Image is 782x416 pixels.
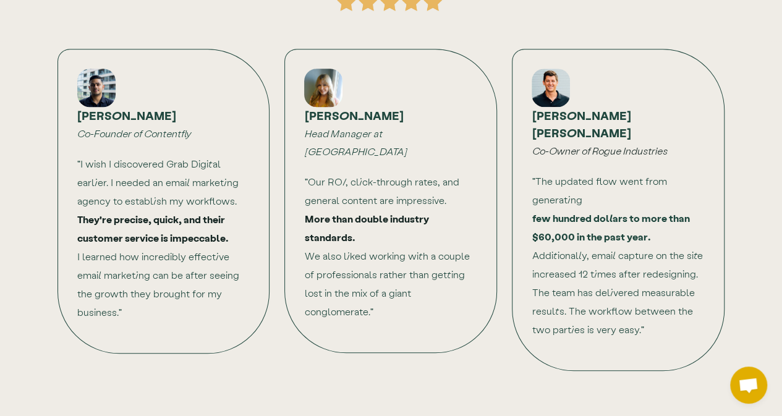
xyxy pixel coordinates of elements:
[730,367,767,404] div: Open chat
[77,155,250,321] div: "I wish I discovered Grab Digital earlier. I needed an email marketing agency to establish my wor...
[77,69,116,107] div: John Thomas, CoFounder of Contentfly
[304,213,428,243] strong: More than double industry standards.
[532,209,705,246] strong: few hundred dollars to more than $60,000 in the past year.
[532,172,705,339] div: "The updated flow went from generating Additionally, email capture on the site increased 12 times...
[77,213,229,244] strong: They're precise, quick, and their customer service is impeccable.
[304,108,403,122] strong: [PERSON_NAME]
[532,145,667,156] em: Co-Owner of Rogue Industries
[532,108,631,140] strong: [PERSON_NAME] [PERSON_NAME]
[304,172,477,321] div: "Our ROI, click-through rates, and general content are impressive. We also liked working with a c...
[77,108,176,122] strong: [PERSON_NAME]
[77,127,192,139] em: Co-Founder of Contentfly
[304,69,342,107] div: Dayeon Chung, Marketing Director at Easyhello
[532,69,570,107] div: Dayeon Chung, Marketing Director at Easyhello
[304,127,407,157] em: Head Manager at [GEOGRAPHIC_DATA]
